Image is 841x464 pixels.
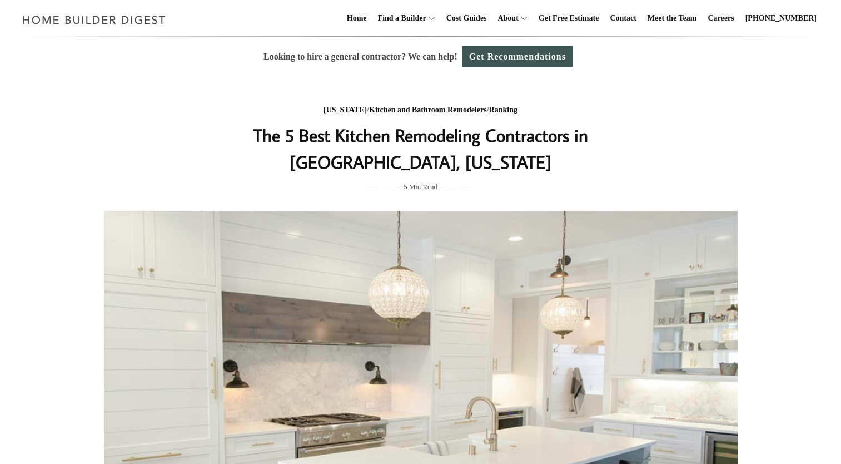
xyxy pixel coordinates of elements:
a: About [493,1,518,36]
span: 5 Min Read [404,181,437,193]
a: Get Free Estimate [534,1,604,36]
a: Home [342,1,371,36]
a: Kitchen and Bathroom Remodelers [369,106,487,114]
a: [US_STATE] [324,106,367,114]
h1: The 5 Best Kitchen Remodeling Contractors in [GEOGRAPHIC_DATA], [US_STATE] [199,122,643,175]
a: Meet the Team [643,1,701,36]
a: [PHONE_NUMBER] [741,1,821,36]
a: Ranking [489,106,517,114]
a: Cost Guides [442,1,491,36]
div: / / [199,103,643,117]
a: Careers [704,1,739,36]
a: Contact [605,1,640,36]
a: Find a Builder [374,1,426,36]
img: Home Builder Digest [18,9,171,31]
a: Get Recommendations [462,46,573,67]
